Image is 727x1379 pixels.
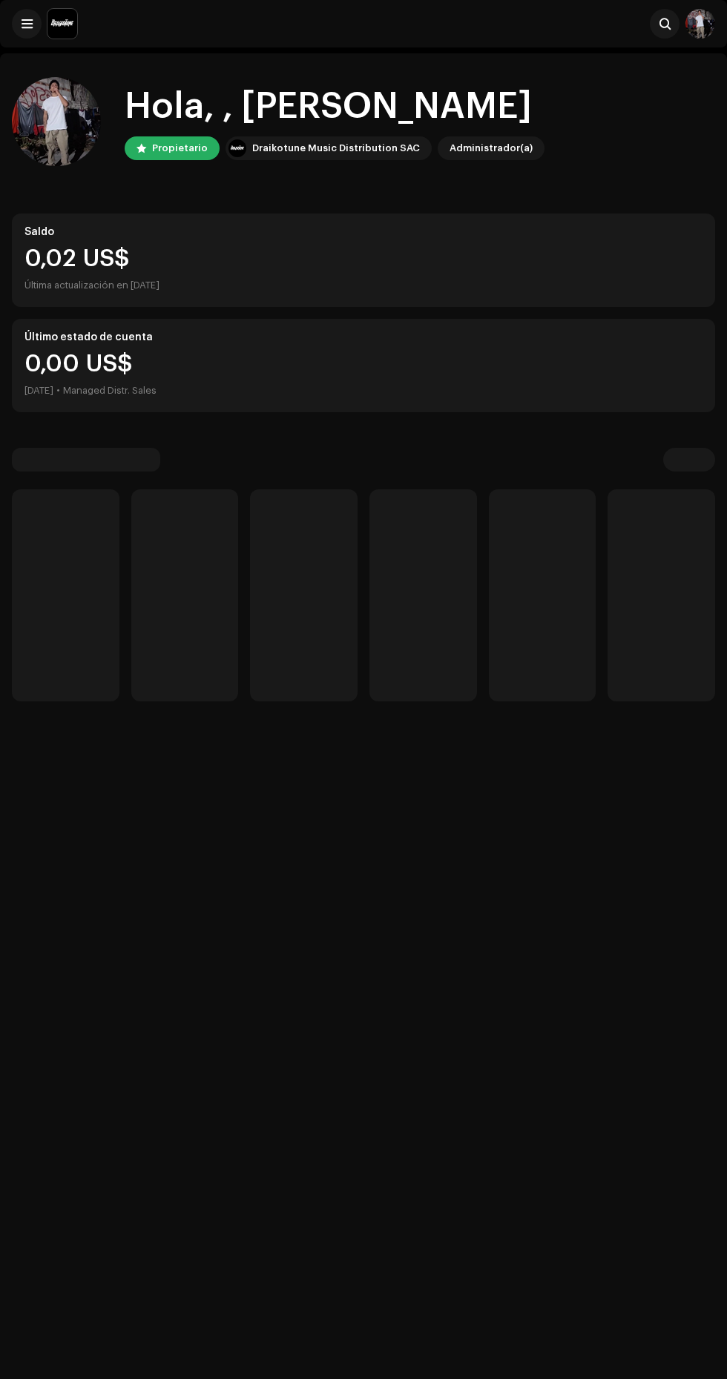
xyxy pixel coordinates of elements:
div: Hola, , [PERSON_NAME] [125,83,545,130]
re-o-card-value: Saldo [12,214,715,307]
div: Última actualización en [DATE] [24,277,703,294]
div: [DATE] [24,382,53,400]
img: 10370c6a-d0e2-4592-b8a2-38f444b0ca44 [47,9,77,39]
img: 08c4e924-9ca0-40a3-b663-c2fc25675837 [12,77,101,166]
div: Propietario [152,139,208,157]
img: 08c4e924-9ca0-40a3-b663-c2fc25675837 [685,9,715,39]
div: • [56,382,60,400]
div: Managed Distr. Sales [63,382,157,400]
div: Saldo [24,226,703,238]
div: Último estado de cuenta [24,331,703,343]
re-o-card-value: Último estado de cuenta [12,319,715,412]
div: Administrador(a) [450,139,533,157]
img: 10370c6a-d0e2-4592-b8a2-38f444b0ca44 [228,139,246,157]
div: Draikotune Music Distribution SAC [252,139,420,157]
